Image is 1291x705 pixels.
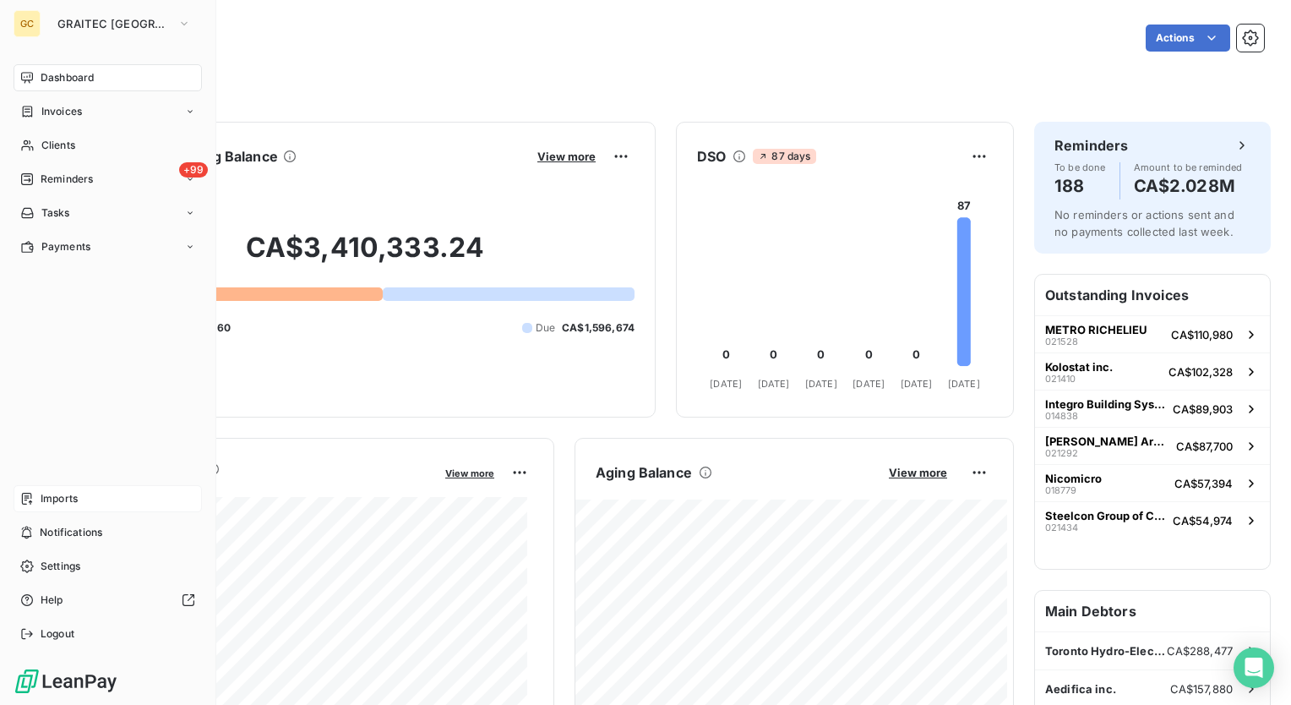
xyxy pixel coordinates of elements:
span: Settings [41,559,80,574]
h2: CA$3,410,333.24 [95,231,635,281]
span: Tasks [41,205,70,221]
div: Open Intercom Messenger [1234,648,1274,688]
h6: Aging Balance [596,462,692,483]
img: Logo LeanPay [14,668,118,695]
span: CA$102,328 [1168,365,1233,379]
span: CA$54,974 [1173,514,1233,527]
span: Kolostat inc. [1045,360,1113,374]
span: Amount to be reminded [1134,162,1243,172]
span: CA$89,903 [1173,402,1233,416]
button: View more [440,465,499,480]
button: Integro Building Systems014838CA$89,903 [1035,390,1270,427]
span: Toronto Hydro-Electric System Ltd. [1045,644,1167,658]
span: View more [537,150,596,163]
span: Due [536,320,555,336]
span: Notifications [40,525,102,540]
button: Steelcon Group of Companies021434CA$54,974 [1035,501,1270,538]
span: Invoices [41,104,82,119]
tspan: [DATE] [852,378,885,390]
span: 018779 [1045,485,1076,495]
span: Dashboard [41,70,94,85]
span: Clients [41,138,75,153]
h6: DSO [697,146,726,167]
span: No reminders or actions sent and no payments collected last week. [1054,208,1234,238]
span: 021410 [1045,374,1076,384]
tspan: [DATE] [758,378,790,390]
span: CA$157,880 [1170,682,1234,696]
span: METRO RICHELIEU [1045,323,1147,336]
span: 014838 [1045,411,1078,421]
button: View more [532,149,601,164]
span: 021528 [1045,336,1078,347]
a: Help [14,587,202,614]
span: Integro Building Systems [1045,397,1166,411]
span: Nicomicro [1045,472,1102,485]
span: View more [889,466,947,479]
span: CA$288,477 [1167,644,1234,658]
span: CA$110,980 [1171,328,1233,342]
span: Steelcon Group of Companies [1045,509,1166,522]
span: Help [41,593,63,608]
tspan: [DATE] [901,378,933,390]
h6: Outstanding Invoices [1035,275,1270,315]
button: Nicomicro018779CA$57,394 [1035,464,1270,501]
button: View more [884,465,952,480]
span: CA$87,700 [1176,440,1233,453]
span: Logout [41,626,74,642]
button: Kolostat inc.021410CA$102,328 [1035,352,1270,390]
span: 021434 [1045,522,1078,533]
span: Imports [41,491,78,506]
h6: Main Debtors [1035,591,1270,631]
div: GC [14,10,41,37]
span: +99 [179,162,208,178]
span: CA$1,596,674 [562,320,635,336]
span: Aedifica inc. [1045,682,1116,696]
span: Reminders [41,172,93,187]
tspan: [DATE] [710,378,742,390]
span: Monthly Revenue [95,479,433,497]
button: [PERSON_NAME] Architecture inc.021292CA$87,700 [1035,427,1270,464]
span: 021292 [1045,448,1078,458]
span: 87 days [753,149,815,164]
span: CA$57,394 [1174,477,1233,490]
tspan: [DATE] [948,378,980,390]
h4: 188 [1054,172,1106,199]
span: GRAITEC [GEOGRAPHIC_DATA] [57,17,171,30]
span: Payments [41,239,90,254]
button: Actions [1146,25,1230,52]
tspan: [DATE] [805,378,837,390]
span: To be done [1054,162,1106,172]
span: View more [445,467,494,479]
h6: Reminders [1054,135,1128,156]
button: METRO RICHELIEU021528CA$110,980 [1035,315,1270,352]
span: [PERSON_NAME] Architecture inc. [1045,434,1169,448]
h4: CA$2.028M [1134,172,1243,199]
